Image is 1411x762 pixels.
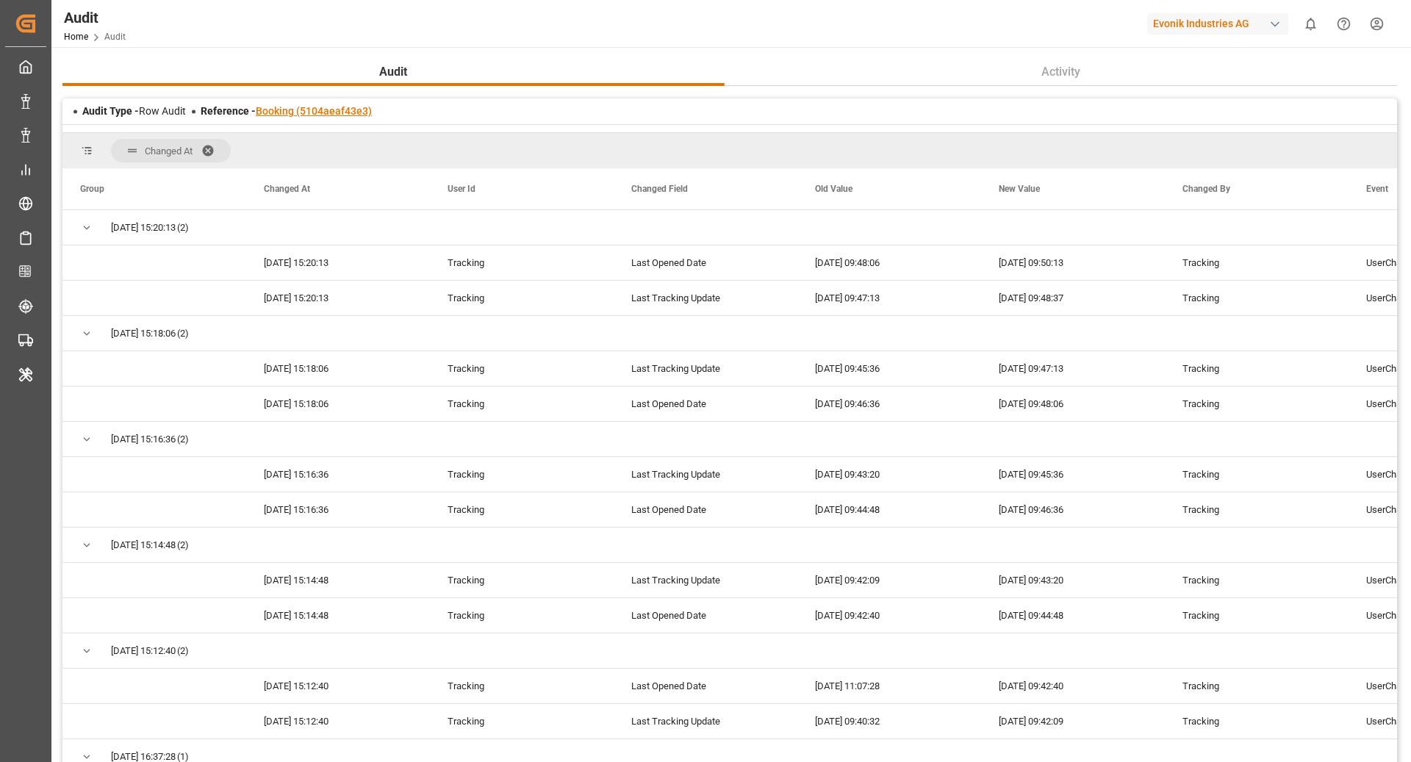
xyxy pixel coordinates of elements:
[797,351,981,386] div: [DATE] 09:45:36
[430,457,614,492] div: Tracking
[264,184,310,194] span: Changed At
[64,7,126,29] div: Audit
[725,58,1398,86] button: Activity
[177,423,189,456] span: (2)
[1147,13,1288,35] div: Evonik Industries AG
[797,704,981,738] div: [DATE] 09:40:32
[246,492,430,527] div: [DATE] 15:16:36
[177,528,189,562] span: (2)
[1294,7,1327,40] button: show 0 new notifications
[1035,63,1086,81] span: Activity
[111,528,176,562] span: [DATE] 15:14:48
[1165,704,1349,738] div: Tracking
[430,704,614,738] div: Tracking
[981,492,1165,527] div: [DATE] 09:46:36
[981,281,1165,315] div: [DATE] 09:48:37
[797,457,981,492] div: [DATE] 09:43:20
[631,184,688,194] span: Changed Field
[1182,184,1230,194] span: Changed By
[614,245,797,280] div: Last Opened Date
[614,669,797,703] div: Last Opened Date
[614,598,797,633] div: Last Opened Date
[430,492,614,527] div: Tracking
[111,211,176,245] span: [DATE] 15:20:13
[1165,351,1349,386] div: Tracking
[815,184,852,194] span: Old Value
[981,598,1165,633] div: [DATE] 09:44:48
[1147,10,1294,37] button: Evonik Industries AG
[430,351,614,386] div: Tracking
[981,669,1165,703] div: [DATE] 09:42:40
[1165,563,1349,597] div: Tracking
[177,317,189,351] span: (2)
[246,351,430,386] div: [DATE] 15:18:06
[981,563,1165,597] div: [DATE] 09:43:20
[430,598,614,633] div: Tracking
[981,351,1165,386] div: [DATE] 09:47:13
[430,563,614,597] div: Tracking
[1165,669,1349,703] div: Tracking
[797,492,981,527] div: [DATE] 09:44:48
[614,704,797,738] div: Last Tracking Update
[430,669,614,703] div: Tracking
[797,563,981,597] div: [DATE] 09:42:09
[177,211,189,245] span: (2)
[1165,281,1349,315] div: Tracking
[201,105,372,117] span: Reference -
[430,245,614,280] div: Tracking
[246,457,430,492] div: [DATE] 15:16:36
[614,457,797,492] div: Last Tracking Update
[981,457,1165,492] div: [DATE] 09:45:36
[246,704,430,738] div: [DATE] 15:12:40
[999,184,1040,194] span: New Value
[62,58,725,86] button: Audit
[145,145,193,157] span: Changed At
[1165,492,1349,527] div: Tracking
[246,245,430,280] div: [DATE] 15:20:13
[82,104,186,119] div: Row Audit
[1165,457,1349,492] div: Tracking
[448,184,475,194] span: User Id
[797,598,981,633] div: [DATE] 09:42:40
[614,281,797,315] div: Last Tracking Update
[614,351,797,386] div: Last Tracking Update
[614,387,797,421] div: Last Opened Date
[256,105,372,117] a: Booking (5104aeaf43e3)
[111,634,176,668] span: [DATE] 15:12:40
[981,387,1165,421] div: [DATE] 09:48:06
[1165,387,1349,421] div: Tracking
[1366,184,1388,194] span: Event
[1165,245,1349,280] div: Tracking
[1327,7,1360,40] button: Help Center
[797,245,981,280] div: [DATE] 09:48:06
[246,598,430,633] div: [DATE] 15:14:48
[64,32,88,42] a: Home
[797,281,981,315] div: [DATE] 09:47:13
[981,245,1165,280] div: [DATE] 09:50:13
[1165,598,1349,633] div: Tracking
[80,184,104,194] span: Group
[614,563,797,597] div: Last Tracking Update
[246,281,430,315] div: [DATE] 15:20:13
[82,105,139,117] span: Audit Type -
[430,281,614,315] div: Tracking
[246,387,430,421] div: [DATE] 15:18:06
[430,387,614,421] div: Tracking
[614,492,797,527] div: Last Opened Date
[246,563,430,597] div: [DATE] 15:14:48
[246,669,430,703] div: [DATE] 15:12:40
[981,704,1165,738] div: [DATE] 09:42:09
[111,317,176,351] span: [DATE] 15:18:06
[797,387,981,421] div: [DATE] 09:46:36
[797,669,981,703] div: [DATE] 11:07:28
[177,634,189,668] span: (2)
[373,63,413,81] span: Audit
[111,423,176,456] span: [DATE] 15:16:36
